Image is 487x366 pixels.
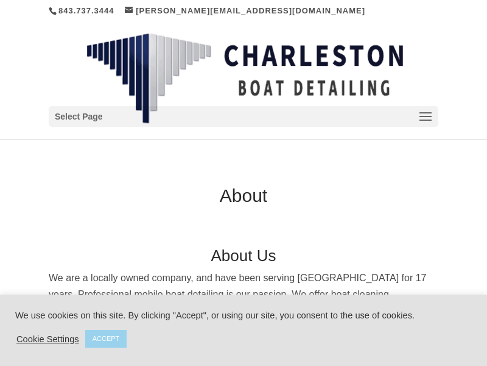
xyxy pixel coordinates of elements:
p: We are a locally owned company, and have been serving [GEOGRAPHIC_DATA] for 17 years. Professiona... [49,270,438,353]
a: [PERSON_NAME][EMAIL_ADDRESS][DOMAIN_NAME] [125,6,365,15]
h1: About [49,187,438,211]
h2: About Us [49,248,438,270]
div: We use cookies on this site. By clicking "Accept", or using our site, you consent to the use of c... [15,310,472,321]
a: Cookie Settings [16,334,79,345]
a: 843.737.3444 [58,6,114,15]
span: Select Page [55,110,103,124]
a: ACCEPT [85,330,127,348]
img: Charleston Boat Detailing [86,33,403,124]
